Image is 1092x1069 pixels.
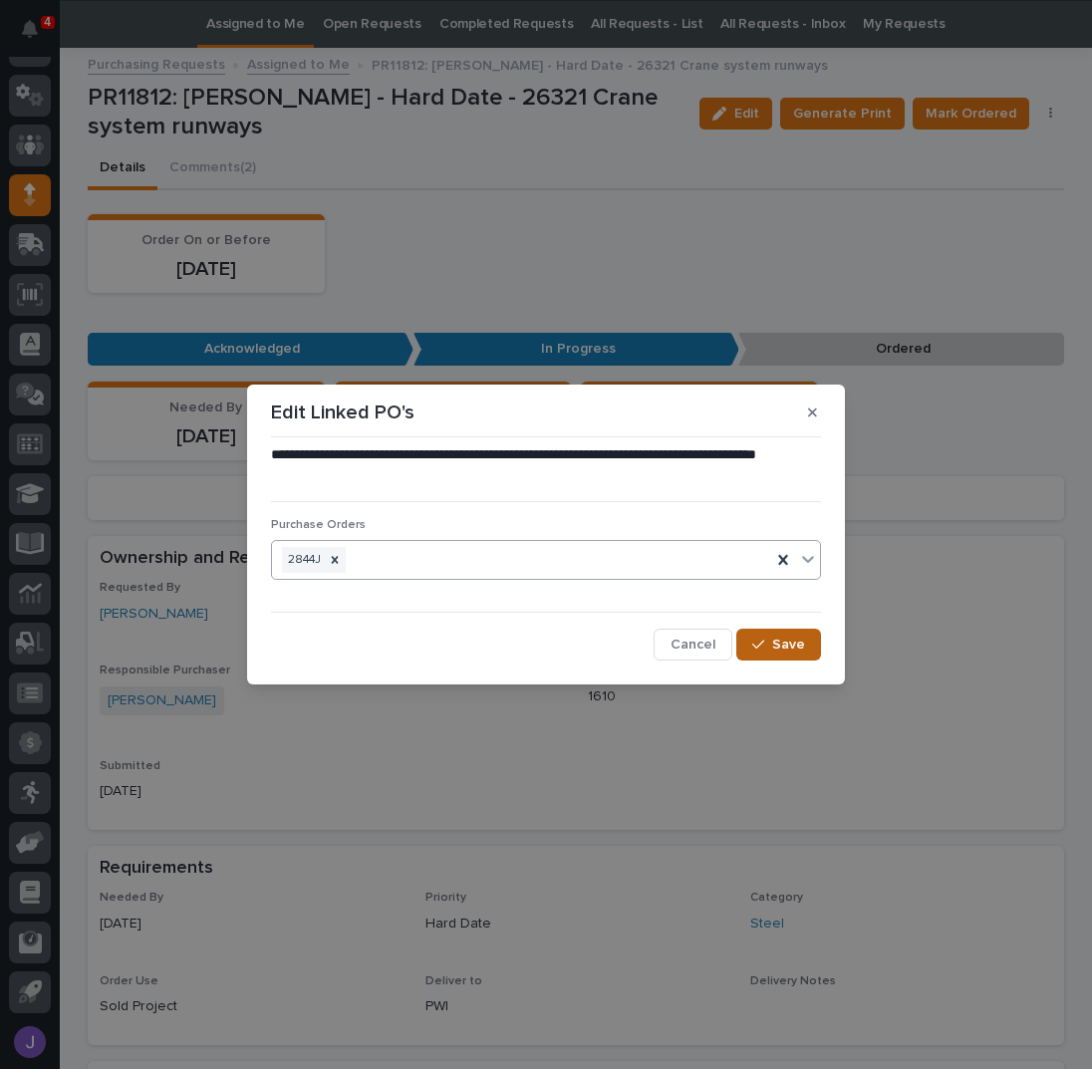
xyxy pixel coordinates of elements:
[654,629,732,661] button: Cancel
[671,638,715,652] span: Cancel
[271,401,414,424] p: Edit Linked PO's
[282,547,324,574] div: 2844J
[736,629,821,661] button: Save
[772,638,805,652] span: Save
[271,519,366,531] span: Purchase Orders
